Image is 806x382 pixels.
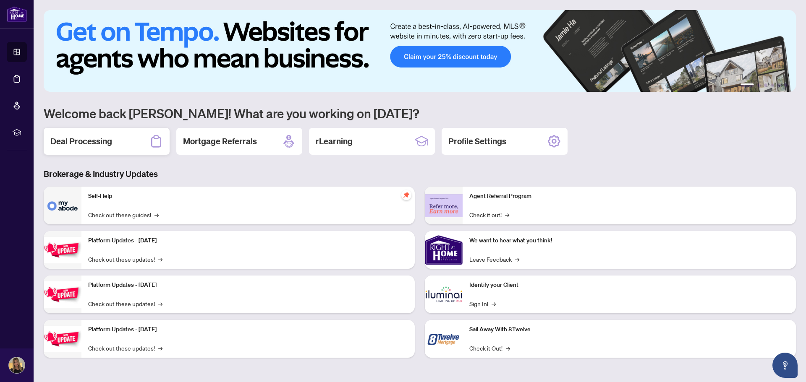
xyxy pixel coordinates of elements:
[492,299,496,308] span: →
[777,83,781,87] button: 5
[88,299,162,308] a: Check out these updates!→
[316,135,353,147] h2: rLearning
[425,275,463,313] img: Identify your Client
[158,255,162,264] span: →
[469,236,789,245] p: We want to hear what you think!
[425,320,463,358] img: Sail Away With 8Twelve
[515,255,519,264] span: →
[44,168,796,180] h3: Brokerage & Industry Updates
[469,343,510,353] a: Check it Out!→
[764,83,767,87] button: 3
[425,231,463,269] img: We want to hear what you think!
[88,236,408,245] p: Platform Updates - [DATE]
[469,192,789,201] p: Agent Referral Program
[183,135,257,147] h2: Mortgage Referrals
[505,210,509,219] span: →
[469,325,789,334] p: Sail Away With 8Twelve
[158,299,162,308] span: →
[44,326,81,352] img: Platform Updates - June 23, 2025
[469,210,509,219] a: Check it out!→
[469,299,496,308] a: Sign In!→
[50,135,112,147] h2: Deal Processing
[44,281,81,308] img: Platform Updates - July 8, 2025
[7,6,27,22] img: logo
[88,281,408,290] p: Platform Updates - [DATE]
[757,83,761,87] button: 2
[88,255,162,264] a: Check out these updates!→
[44,10,796,92] img: Slide 0
[784,83,788,87] button: 6
[9,357,25,373] img: Profile Icon
[88,192,408,201] p: Self-Help
[88,343,162,353] a: Check out these updates!→
[448,135,506,147] h2: Profile Settings
[771,83,774,87] button: 4
[772,353,798,378] button: Open asap
[469,255,519,264] a: Leave Feedback→
[44,237,81,263] img: Platform Updates - July 21, 2025
[88,210,159,219] a: Check out these guides!→
[44,187,81,224] img: Self-Help
[506,343,510,353] span: →
[158,343,162,353] span: →
[44,105,796,121] h1: Welcome back [PERSON_NAME]! What are you working on [DATE]?
[88,325,408,334] p: Platform Updates - [DATE]
[469,281,789,290] p: Identify your Client
[401,190,411,200] span: pushpin
[154,210,159,219] span: →
[741,83,754,87] button: 1
[425,194,463,217] img: Agent Referral Program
